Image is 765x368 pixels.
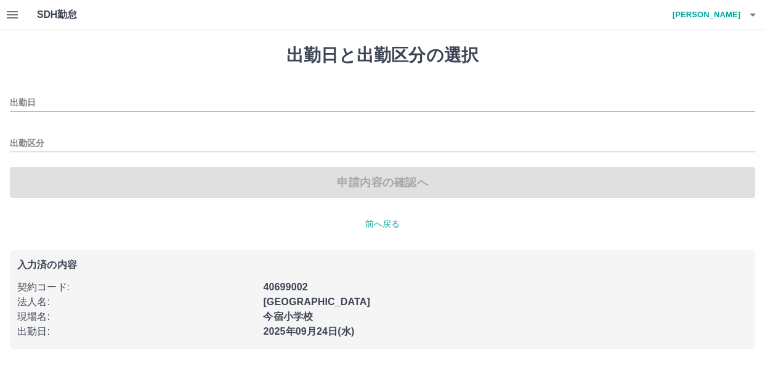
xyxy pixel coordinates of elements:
b: 今宿小学校 [263,311,313,322]
p: 法人名 : [17,295,256,309]
b: 2025年09月24日(水) [263,326,354,337]
p: 入力済の内容 [17,260,748,270]
h1: 出勤日と出勤区分の選択 [10,45,755,66]
b: 40699002 [263,282,307,292]
p: 出勤日 : [17,324,256,339]
p: 前へ戻る [10,218,755,231]
b: [GEOGRAPHIC_DATA] [263,296,370,307]
p: 現場名 : [17,309,256,324]
p: 契約コード : [17,280,256,295]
